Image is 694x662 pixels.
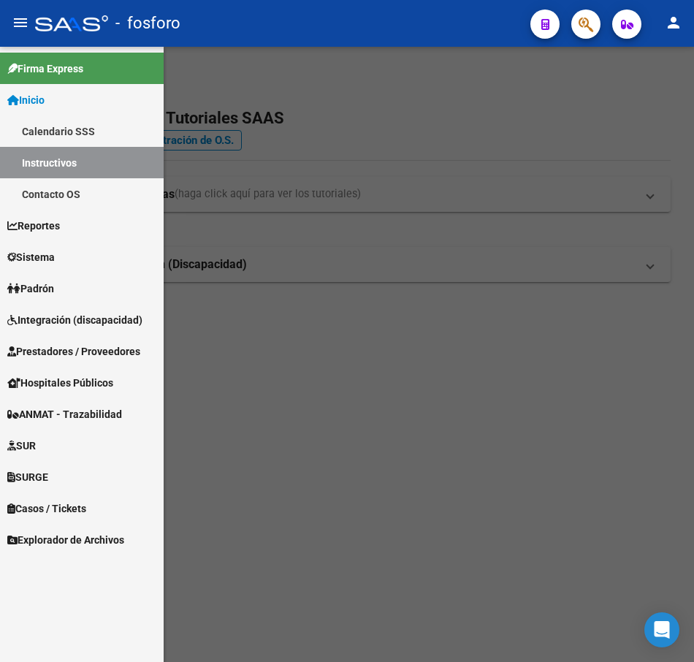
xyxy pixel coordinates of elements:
span: SUR [7,438,36,454]
span: ANMAT - Trazabilidad [7,406,122,422]
span: Firma Express [7,61,83,77]
span: - fosforo [115,7,180,39]
span: Casos / Tickets [7,501,86,517]
span: Reportes [7,218,60,234]
span: Integración (discapacidad) [7,312,142,328]
span: Hospitales Públicos [7,375,113,391]
span: Sistema [7,249,55,265]
mat-icon: menu [12,14,29,31]
mat-icon: person [665,14,682,31]
div: Open Intercom Messenger [644,612,679,647]
span: Prestadores / Proveedores [7,343,140,359]
span: Inicio [7,92,45,108]
span: Padrón [7,281,54,297]
span: SURGE [7,469,48,485]
span: Explorador de Archivos [7,532,124,548]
